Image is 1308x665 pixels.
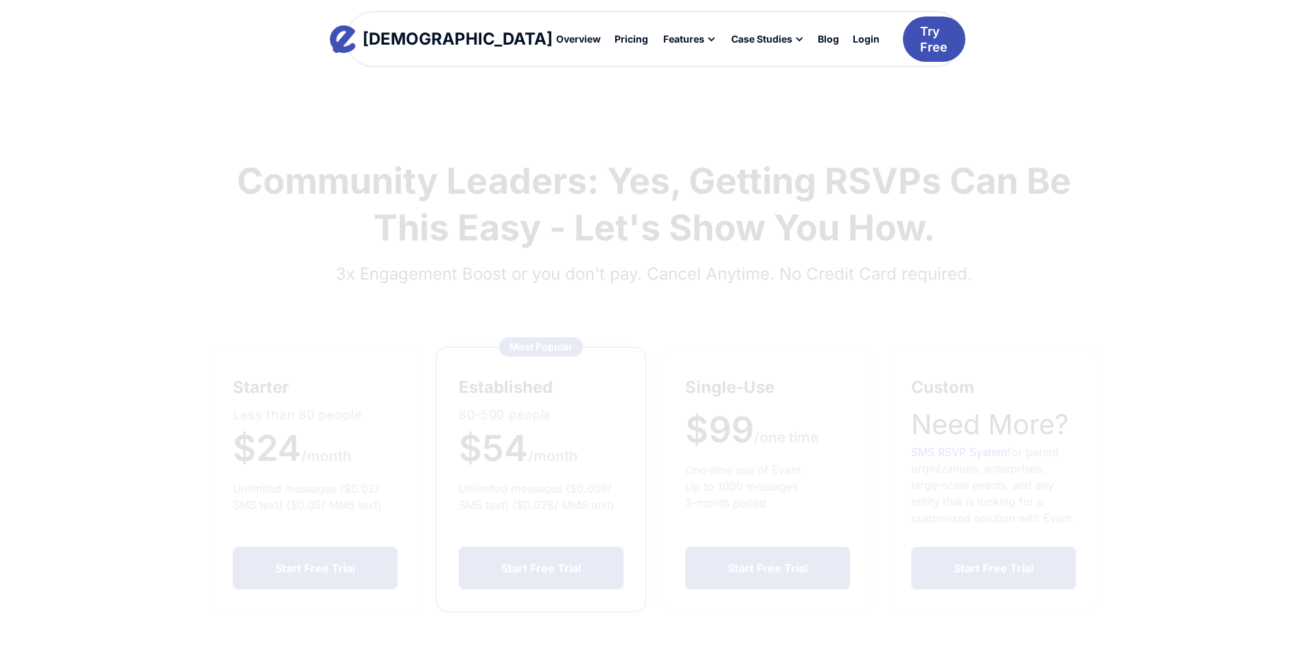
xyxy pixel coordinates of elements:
h5: Custom [911,376,1076,398]
div: [DEMOGRAPHIC_DATA] [363,31,553,47]
a: Start Free Trial [911,547,1076,589]
div: Unlimited messages ($0.02/ SMS text) ($0.05/ MMS text) [233,480,398,513]
a: SMS RSVP System [911,445,1007,459]
div: Features [663,34,704,44]
div: Case Studies [731,34,792,44]
span: /month [301,447,352,464]
span: /one time [754,429,818,446]
div: Most Popular [499,337,583,357]
a: Start Free Trial [233,547,398,589]
span: $54 [459,427,528,470]
a: Blog [811,27,846,51]
a: Start Free Trial [459,547,623,589]
div: One-time use of Evant Up to 1000 messages 3-month period [685,462,850,511]
h2: Need More? [911,405,1076,444]
a: Login [846,27,886,51]
div: Overview [556,34,601,44]
a: Overview [549,27,608,51]
a: month [533,427,578,470]
div: Pricing [615,34,648,44]
span: / [528,447,533,464]
a: Start Free Trial [685,547,850,589]
h5: established [459,376,623,398]
h5: starter [233,376,398,398]
div: Unlimited messages ($0.008/ SMS text) ($0.028/ MMS text) [459,480,623,513]
h1: Community Leaders: Yes, Getting RSVPs Can Be This Easy - Let's Show You How. [210,158,1099,251]
p: Less than 80 people [233,405,398,424]
a: Try Free [903,16,965,63]
div: Features [655,27,723,51]
h4: 3x Engagement Boost or you don't pay. Cancel Anytime. No Credit Card required. [210,258,1099,291]
div: Case Studies [723,27,811,51]
a: home [343,25,540,53]
p: 80-500 people [459,405,623,424]
a: Pricing [608,27,655,51]
div: Login [853,34,880,44]
h5: Single-Use [685,376,850,398]
span: $24 [233,427,301,470]
span: $99 [685,408,754,451]
div: Blog [818,34,839,44]
div: Try Free [920,23,948,56]
div: for parent orginizations, enterprises, large-scale events, and any entity that is looking for a c... [911,444,1076,526]
span: month [533,447,578,464]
